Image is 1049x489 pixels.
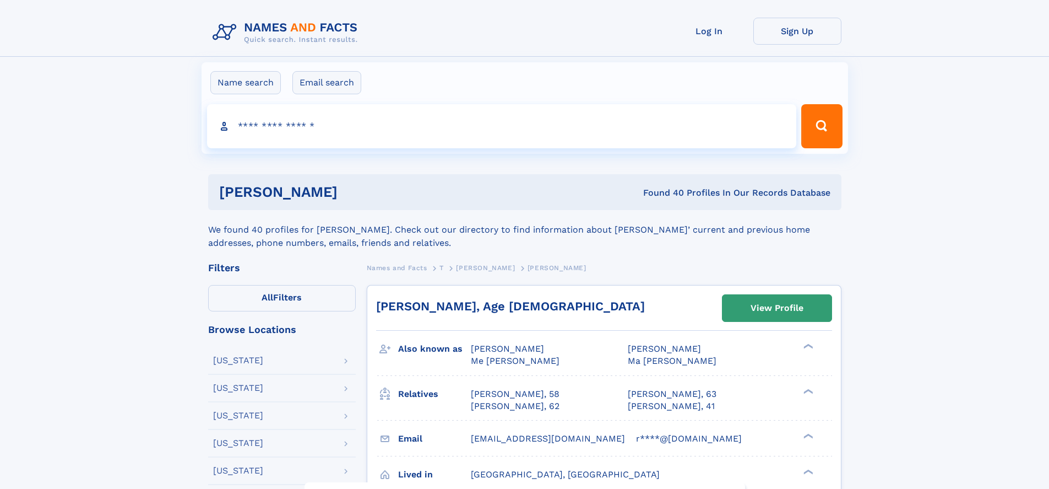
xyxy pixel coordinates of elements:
[801,104,842,148] button: Search Button
[628,356,716,366] span: Ma [PERSON_NAME]
[398,465,471,484] h3: Lived in
[665,18,753,45] a: Log In
[801,432,814,439] div: ❯
[751,295,803,321] div: View Profile
[722,295,831,321] a: View Profile
[628,400,715,412] a: [PERSON_NAME], 41
[456,264,515,272] span: [PERSON_NAME]
[398,385,471,404] h3: Relatives
[628,388,716,400] a: [PERSON_NAME], 63
[528,264,586,272] span: [PERSON_NAME]
[213,466,263,475] div: [US_STATE]
[471,400,559,412] a: [PERSON_NAME], 62
[262,292,273,303] span: All
[801,388,814,395] div: ❯
[753,18,841,45] a: Sign Up
[801,468,814,475] div: ❯
[219,185,491,199] h1: [PERSON_NAME]
[490,187,830,199] div: Found 40 Profiles In Our Records Database
[208,263,356,273] div: Filters
[471,433,625,444] span: [EMAIL_ADDRESS][DOMAIN_NAME]
[292,71,361,94] label: Email search
[471,343,544,354] span: [PERSON_NAME]
[213,384,263,393] div: [US_STATE]
[208,325,356,335] div: Browse Locations
[376,299,645,313] a: [PERSON_NAME], Age [DEMOGRAPHIC_DATA]
[210,71,281,94] label: Name search
[208,285,356,311] label: Filters
[471,388,559,400] a: [PERSON_NAME], 58
[439,264,444,272] span: T
[213,356,263,365] div: [US_STATE]
[213,439,263,448] div: [US_STATE]
[208,18,367,47] img: Logo Names and Facts
[439,261,444,275] a: T
[207,104,797,148] input: search input
[213,411,263,420] div: [US_STATE]
[398,340,471,358] h3: Also known as
[471,356,559,366] span: Me [PERSON_NAME]
[628,343,701,354] span: [PERSON_NAME]
[471,469,660,480] span: [GEOGRAPHIC_DATA], [GEOGRAPHIC_DATA]
[208,210,841,250] div: We found 40 profiles for [PERSON_NAME]. Check out our directory to find information about [PERSON...
[456,261,515,275] a: [PERSON_NAME]
[398,429,471,448] h3: Email
[801,343,814,350] div: ❯
[367,261,427,275] a: Names and Facts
